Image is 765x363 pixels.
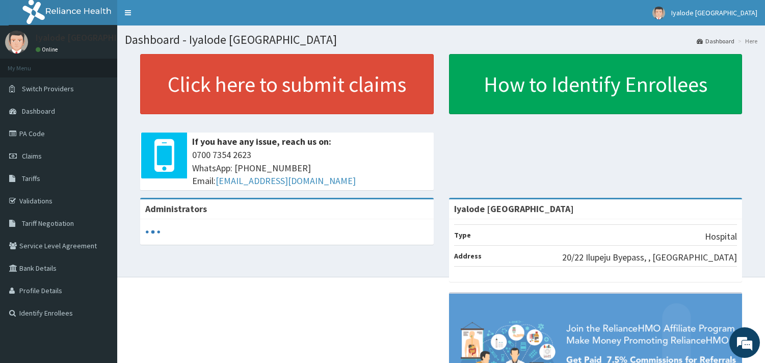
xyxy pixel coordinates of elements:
[192,136,331,147] b: If you have any issue, reach us on:
[22,84,74,93] span: Switch Providers
[652,7,665,19] img: User Image
[145,203,207,215] b: Administrators
[216,175,356,187] a: [EMAIL_ADDRESS][DOMAIN_NAME]
[22,174,40,183] span: Tariffs
[671,8,757,17] span: Iyalode [GEOGRAPHIC_DATA]
[454,203,574,215] strong: Iyalode [GEOGRAPHIC_DATA]
[454,251,482,261] b: Address
[22,219,74,228] span: Tariff Negotiation
[125,33,757,46] h1: Dashboard - Iyalode [GEOGRAPHIC_DATA]
[5,31,28,54] img: User Image
[454,230,471,240] b: Type
[140,54,434,114] a: Click here to submit claims
[192,148,429,188] span: 0700 7354 2623 WhatsApp: [PHONE_NUMBER] Email:
[36,46,60,53] a: Online
[562,251,737,264] p: 20/22 Ilupeju Byepass, , [GEOGRAPHIC_DATA]
[22,107,55,116] span: Dashboard
[145,224,161,240] svg: audio-loading
[449,54,743,114] a: How to Identify Enrollees
[705,230,737,243] p: Hospital
[36,33,151,42] p: Iyalode [GEOGRAPHIC_DATA]
[22,151,42,161] span: Claims
[735,37,757,45] li: Here
[697,37,734,45] a: Dashboard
